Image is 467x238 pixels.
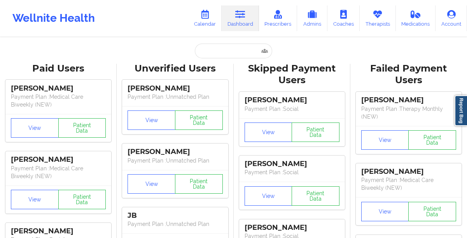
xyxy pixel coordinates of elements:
[327,5,360,31] a: Coaches
[11,227,106,236] div: [PERSON_NAME]
[239,63,345,87] div: Skipped Payment Users
[128,220,222,228] p: Payment Plan : Unmatched Plan
[361,96,456,105] div: [PERSON_NAME]
[188,5,222,31] a: Calendar
[222,5,259,31] a: Dashboard
[122,63,228,75] div: Unverified Users
[11,118,59,138] button: View
[408,130,456,150] button: Patient Data
[245,186,292,206] button: View
[128,157,222,164] p: Payment Plan : Unmatched Plan
[175,174,223,194] button: Patient Data
[245,168,339,176] p: Payment Plan : Social
[292,186,339,206] button: Patient Data
[361,105,456,121] p: Payment Plan : Therapy Monthly (NEW)
[5,63,111,75] div: Paid Users
[58,118,106,138] button: Patient Data
[297,5,327,31] a: Admins
[128,147,222,156] div: [PERSON_NAME]
[245,223,339,232] div: [PERSON_NAME]
[360,5,396,31] a: Therapists
[128,84,222,93] div: [PERSON_NAME]
[175,110,223,130] button: Patient Data
[11,84,106,93] div: [PERSON_NAME]
[128,110,175,130] button: View
[361,130,409,150] button: View
[128,93,222,101] p: Payment Plan : Unmatched Plan
[245,122,292,142] button: View
[408,202,456,221] button: Patient Data
[245,105,339,113] p: Payment Plan : Social
[11,93,106,108] p: Payment Plan : Medical Care Biweekly (NEW)
[245,159,339,168] div: [PERSON_NAME]
[361,202,409,221] button: View
[11,164,106,180] p: Payment Plan : Medical Care Biweekly (NEW)
[396,5,436,31] a: Medications
[436,5,467,31] a: Account
[259,5,297,31] a: Prescribers
[11,190,59,209] button: View
[455,95,467,126] a: Report Bug
[361,167,456,176] div: [PERSON_NAME]
[128,174,175,194] button: View
[128,211,222,220] div: JB
[245,96,339,105] div: [PERSON_NAME]
[58,190,106,209] button: Patient Data
[356,63,462,87] div: Failed Payment Users
[292,122,339,142] button: Patient Data
[11,155,106,164] div: [PERSON_NAME]
[361,176,456,192] p: Payment Plan : Medical Care Biweekly (NEW)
